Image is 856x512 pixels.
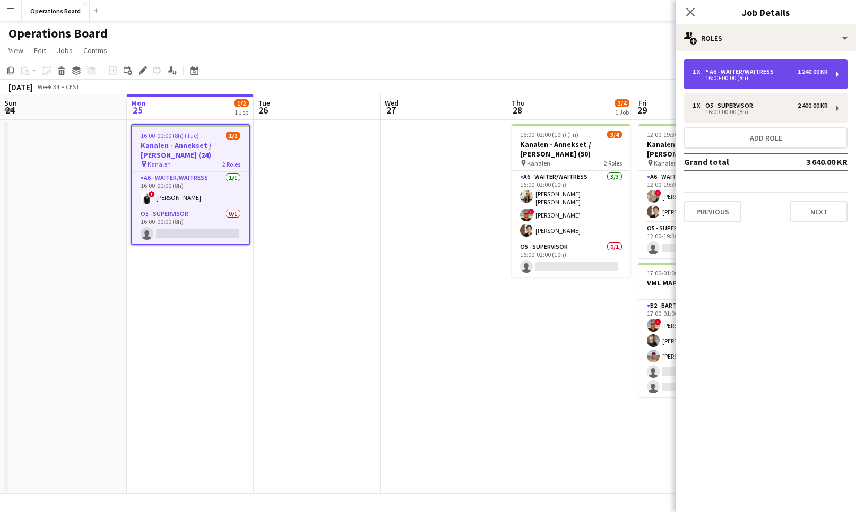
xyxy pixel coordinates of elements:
[148,160,171,168] span: Kanalen
[684,153,781,170] td: Grand total
[83,46,107,55] span: Comms
[638,171,757,222] app-card-role: A6 - WAITER/WAITRESS2/212:00-19:30 (7h30m)![PERSON_NAME][PERSON_NAME]
[131,124,250,245] app-job-card: 16:00-00:00 (8h) (Tue)1/2Kanalen - Annekset / [PERSON_NAME] (24) Kanalen2 RolesA6 - WAITER/WAITRE...
[512,171,630,241] app-card-role: A6 - WAITER/WAITRESS3/316:00-02:00 (10h)[PERSON_NAME] [PERSON_NAME] [PERSON_NAME]![PERSON_NAME][P...
[383,104,399,116] span: 27
[132,141,249,160] h3: Kanalen - Annekset / [PERSON_NAME] (24)
[638,263,757,397] app-job-card: 17:00-01:00 (8h) (Sat)3/5VML MAP - DHL Relay Bar1 RoleB2 - BARTENDER8A3/517:00-01:00 (8h)![PERSON...
[149,191,155,197] span: !
[615,108,629,116] div: 1 Job
[4,44,28,57] a: View
[607,131,622,138] span: 3/4
[693,75,828,81] div: 16:00-00:00 (8h)
[30,44,50,57] a: Edit
[132,208,249,244] app-card-role: O5 - SUPERVISOR0/116:00-00:00 (8h)
[53,44,77,57] a: Jobs
[4,98,17,108] span: Sun
[638,300,757,397] app-card-role: B2 - BARTENDER8A3/517:00-01:00 (8h)![PERSON_NAME][PERSON_NAME][PERSON_NAME]
[35,83,62,91] span: Week 34
[637,104,647,116] span: 29
[647,131,702,138] span: 12:00-19:30 (7h30m)
[512,98,525,108] span: Thu
[34,46,46,55] span: Edit
[655,319,661,325] span: !
[684,127,848,149] button: Add role
[512,241,630,277] app-card-role: O5 - SUPERVISOR0/116:00-02:00 (10h)
[705,102,757,109] div: O5 - SUPERVISOR
[638,124,757,258] app-job-card: 12:00-19:30 (7h30m)2/3Kanalen - Annekset / [PERSON_NAME] (35) Kanalen2 RolesA6 - WAITER/WAITRESS2...
[66,83,80,91] div: CEST
[258,98,270,108] span: Tue
[684,201,741,222] button: Previous
[693,109,828,115] div: 16:00-00:00 (8h)
[705,68,778,75] div: A6 - WAITER/WAITRESS
[510,104,525,116] span: 28
[693,68,705,75] div: 1 x
[676,5,856,19] h3: Job Details
[131,98,146,108] span: Mon
[604,159,622,167] span: 2 Roles
[798,68,828,75] div: 1 240.00 KR
[3,104,17,116] span: 24
[132,172,249,208] app-card-role: A6 - WAITER/WAITRESS1/116:00-00:00 (8h)![PERSON_NAME]
[222,160,240,168] span: 2 Roles
[57,46,73,55] span: Jobs
[79,44,111,57] a: Comms
[781,153,848,170] td: 3 640.00 KR
[8,82,33,92] div: [DATE]
[129,104,146,116] span: 25
[234,99,249,107] span: 1/2
[385,98,399,108] span: Wed
[527,159,550,167] span: Kanalen
[676,25,856,51] div: Roles
[693,102,705,109] div: 1 x
[638,140,757,159] h3: Kanalen - Annekset / [PERSON_NAME] (35)
[512,124,630,277] app-job-card: 16:00-02:00 (10h) (Fri)3/4Kanalen - Annekset / [PERSON_NAME] (50) Kanalen2 RolesA6 - WAITER/WAITR...
[8,46,23,55] span: View
[512,140,630,159] h3: Kanalen - Annekset / [PERSON_NAME] (50)
[141,132,199,140] span: 16:00-00:00 (8h) (Tue)
[790,201,848,222] button: Next
[528,209,534,215] span: !
[520,131,578,138] span: 16:00-02:00 (10h) (Fri)
[654,159,677,167] span: Kanalen
[22,1,90,21] button: Operations Board
[256,104,270,116] span: 26
[638,278,757,288] h3: VML MAP - DHL Relay Bar
[798,102,828,109] div: 2 400.00 KR
[638,222,757,258] app-card-role: O5 - SUPERVISOR0/112:00-19:30 (7h30m)
[655,190,661,196] span: !
[226,132,240,140] span: 1/2
[235,108,248,116] div: 1 Job
[615,99,629,107] span: 3/4
[8,25,108,41] h1: Operations Board
[638,98,647,108] span: Fri
[647,269,704,277] span: 17:00-01:00 (8h) (Sat)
